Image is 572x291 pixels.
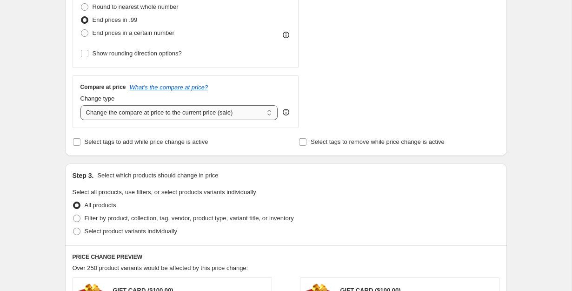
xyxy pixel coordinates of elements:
[85,138,208,145] span: Select tags to add while price change is active
[281,108,291,117] div: help
[93,29,174,36] span: End prices in a certain number
[97,171,218,180] p: Select which products should change in price
[73,189,256,196] span: Select all products, use filters, or select products variants individually
[80,83,126,91] h3: Compare at price
[73,264,248,271] span: Over 250 product variants would be affected by this price change:
[85,228,177,235] span: Select product variants individually
[73,253,499,261] h6: PRICE CHANGE PREVIEW
[85,215,294,222] span: Filter by product, collection, tag, vendor, product type, variant title, or inventory
[93,50,182,57] span: Show rounding direction options?
[80,95,115,102] span: Change type
[85,202,116,209] span: All products
[73,171,94,180] h2: Step 3.
[311,138,445,145] span: Select tags to remove while price change is active
[130,84,208,91] button: What's the compare at price?
[93,3,179,10] span: Round to nearest whole number
[93,16,138,23] span: End prices in .99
